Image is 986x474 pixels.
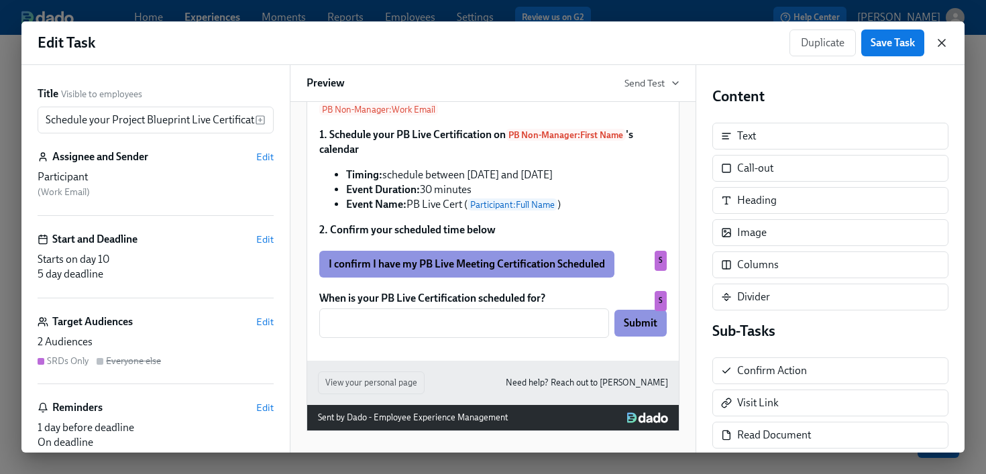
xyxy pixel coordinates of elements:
[256,315,274,329] button: Edit
[737,363,807,378] div: Confirm Action
[624,76,679,90] button: Send Test
[737,428,811,442] div: Read Document
[737,161,773,176] div: Call-out
[737,225,767,240] div: Image
[655,251,667,271] div: Used by SRDs Only audience
[52,232,138,247] h6: Start and Deadline
[712,123,948,150] div: Text
[712,422,948,449] div: Read Document
[712,284,948,310] div: Divider
[318,249,668,279] div: I confirm I have my PB Live Meeting Certification ScheduledS
[737,193,777,208] div: Heading
[318,290,668,339] div: When is your PB Live Certification scheduled for?SubmitS
[712,251,948,278] div: Columns
[47,355,89,367] div: SRDs Only
[627,412,668,423] img: Dado
[655,291,667,311] div: Used by SRDs Only audience
[38,435,274,450] div: On deadline
[106,355,161,367] div: Everyone else
[38,232,274,298] div: Start and DeadlineEditStarts on day 105 day deadline
[318,410,508,425] div: Sent by Dado - Employee Experience Management
[801,36,844,50] span: Duplicate
[789,29,856,56] button: Duplicate
[712,357,948,384] div: Confirm Action
[737,257,779,272] div: Columns
[737,396,779,410] div: Visit Link
[38,150,274,216] div: Assignee and SenderEditParticipant (Work Email)
[325,376,417,390] span: View your personal page
[38,170,274,184] div: Participant
[712,390,948,416] div: Visit Link
[255,115,266,125] svg: Insert text variable
[712,155,948,182] div: Call-out
[256,150,274,164] button: Edit
[52,314,133,329] h6: Target Audiences
[712,187,948,214] div: Heading
[38,335,274,349] div: 2 Audiences
[61,88,142,101] span: Visible to employees
[861,29,924,56] button: Save Task
[38,314,274,384] div: Target AudiencesEdit2 AudiencesSRDs OnlyEveryone else
[38,33,95,53] h1: Edit Task
[38,186,90,198] span: ( Work Email )
[38,268,103,280] span: 5 day deadline
[38,86,58,101] label: Title
[318,371,425,394] button: View your personal page
[256,401,274,414] button: Edit
[506,375,668,390] a: Need help? Reach out to [PERSON_NAME]
[712,219,948,246] div: Image
[52,400,103,415] h6: Reminders
[712,86,948,107] h4: Content
[307,76,345,91] h6: Preview
[38,420,274,435] div: 1 day before deadline
[52,150,148,164] h6: Assignee and Sender
[712,321,948,341] h4: Sub-Tasks
[256,233,274,246] button: Edit
[737,129,756,143] div: Text
[737,290,770,304] div: Divider
[38,252,274,267] div: Starts on day 10
[38,400,274,450] div: RemindersEdit1 day before deadlineOn deadline
[871,36,915,50] span: Save Task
